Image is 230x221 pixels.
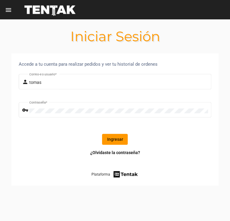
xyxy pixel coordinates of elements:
[90,150,140,156] a: ¿Olvidaste la contraseña?
[113,170,139,178] img: tentak-firm.png
[5,6,12,14] mat-icon: menu
[22,78,29,86] mat-icon: person
[102,134,128,145] button: Ingresar
[91,171,110,177] span: Plataforma
[19,61,211,68] div: Accede a tu cuenta para realizar pedidos y ver tu historial de ordenes
[22,107,29,114] mat-icon: vpn_key
[91,170,139,178] a: Plataforma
